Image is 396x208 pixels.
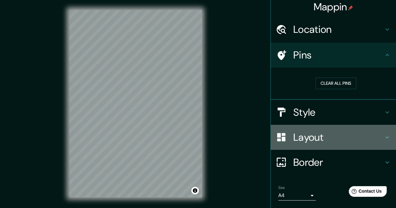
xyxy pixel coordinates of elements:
canvas: Map [69,10,202,197]
div: Style [271,100,396,125]
button: Clear all pins [316,78,356,89]
div: Layout [271,125,396,150]
iframe: Help widget launcher [340,184,389,201]
div: Border [271,150,396,175]
label: Size [278,185,285,190]
h4: Mappin [314,1,353,13]
div: Location [271,17,396,42]
h4: Layout [293,131,383,144]
div: Pins [271,43,396,68]
h4: Location [293,23,383,36]
img: pin-icon.png [348,5,353,10]
h4: Border [293,156,383,169]
button: Toggle attribution [191,187,199,194]
h4: Pins [293,49,383,61]
h4: Style [293,106,383,119]
div: A4 [278,190,316,200]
